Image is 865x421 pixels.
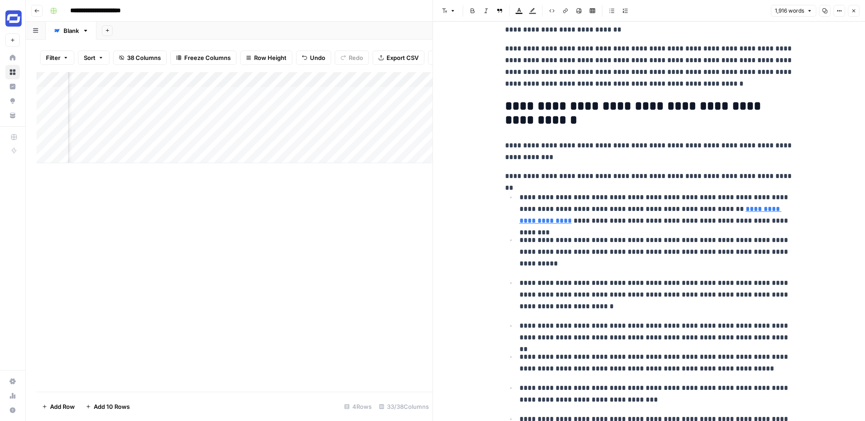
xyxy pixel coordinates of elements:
span: Sort [84,53,96,62]
button: 38 Columns [113,50,167,65]
span: Export CSV [387,53,419,62]
div: 33/38 Columns [375,399,432,414]
span: Add Row [50,402,75,411]
span: Filter [46,53,60,62]
button: Add Row [36,399,80,414]
span: Row Height [254,53,287,62]
button: Help + Support [5,403,20,417]
div: Blank [64,26,79,35]
button: Add 10 Rows [80,399,135,414]
span: Add 10 Rows [94,402,130,411]
span: Freeze Columns [184,53,231,62]
span: 1,916 words [775,7,804,15]
a: Usage [5,389,20,403]
button: Undo [296,50,331,65]
button: Row Height [240,50,292,65]
a: Settings [5,374,20,389]
button: Export CSV [373,50,424,65]
span: Undo [310,53,325,62]
button: Workspace: Synthesia [5,7,20,30]
button: Redo [335,50,369,65]
a: Browse [5,65,20,79]
a: Blank [46,22,96,40]
button: 1,916 words [771,5,816,17]
a: Insights [5,79,20,94]
a: Opportunities [5,94,20,108]
img: Synthesia Logo [5,10,22,27]
div: 4 Rows [341,399,375,414]
span: 38 Columns [127,53,161,62]
button: Freeze Columns [170,50,237,65]
span: Redo [349,53,363,62]
a: Home [5,50,20,65]
button: Sort [78,50,109,65]
button: Filter [40,50,74,65]
a: Your Data [5,108,20,123]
